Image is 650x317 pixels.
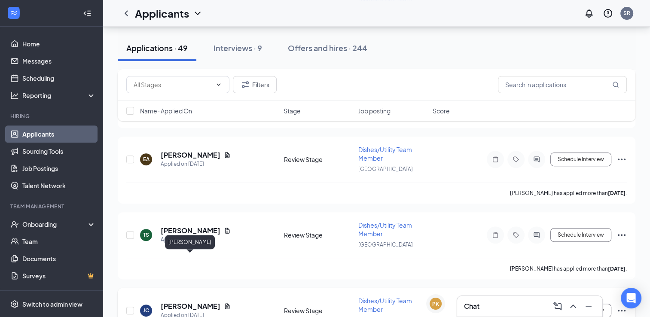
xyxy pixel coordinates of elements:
[511,232,521,238] svg: Tag
[224,227,231,234] svg: Document
[165,235,215,249] div: [PERSON_NAME]
[284,231,353,239] div: Review Stage
[135,6,189,21] h1: Applicants
[22,220,88,229] div: Onboarding
[284,107,301,115] span: Stage
[22,300,82,308] div: Switch to admin view
[121,8,131,18] svg: ChevronLeft
[531,232,542,238] svg: ActiveChat
[568,301,578,311] svg: ChevronUp
[143,155,150,163] div: EA
[161,150,220,160] h5: [PERSON_NAME]
[224,303,231,310] svg: Document
[22,125,96,143] a: Applicants
[358,241,413,248] span: [GEOGRAPHIC_DATA]
[358,166,413,172] span: [GEOGRAPHIC_DATA]
[22,160,96,177] a: Job Postings
[464,302,479,311] h3: Chat
[143,231,149,238] div: TS
[10,113,94,120] div: Hiring
[10,220,19,229] svg: UserCheck
[433,107,450,115] span: Score
[22,177,96,194] a: Talent Network
[22,250,96,267] a: Documents
[22,267,96,284] a: SurveysCrown
[608,190,626,196] b: [DATE]
[224,152,231,158] svg: Document
[10,203,94,210] div: Team Management
[550,228,611,242] button: Schedule Interview
[490,156,500,163] svg: Note
[240,79,250,90] svg: Filter
[566,299,580,313] button: ChevronUp
[498,76,627,93] input: Search in applications
[22,143,96,160] a: Sourcing Tools
[531,156,542,163] svg: ActiveChat
[83,9,92,18] svg: Collapse
[550,152,611,166] button: Schedule Interview
[284,155,353,164] div: Review Stage
[22,35,96,52] a: Home
[608,265,626,272] b: [DATE]
[583,301,594,311] svg: Minimize
[233,76,277,93] button: Filter Filters
[10,300,19,308] svg: Settings
[552,301,563,311] svg: ComposeMessage
[134,80,212,89] input: All Stages
[603,8,613,18] svg: QuestionInfo
[10,91,19,100] svg: Analysis
[288,43,367,53] div: Offers and hires · 244
[214,43,262,53] div: Interviews · 9
[143,307,149,314] div: JC
[616,154,627,165] svg: Ellipses
[284,306,353,315] div: Review Stage
[358,146,412,162] span: Dishes/Utility Team Member
[22,233,96,250] a: Team
[358,297,412,313] span: Dishes/Utility Team Member
[616,305,627,316] svg: Ellipses
[432,300,439,308] div: PK
[215,81,222,88] svg: ChevronDown
[358,107,391,115] span: Job posting
[9,9,18,17] svg: WorkstreamLogo
[126,43,188,53] div: Applications · 49
[510,265,627,272] p: [PERSON_NAME] has applied more than .
[612,81,619,88] svg: MagnifyingGlass
[22,52,96,70] a: Messages
[161,235,231,244] div: Applied on [DATE]
[551,299,565,313] button: ComposeMessage
[22,91,96,100] div: Reporting
[511,156,521,163] svg: Tag
[192,8,203,18] svg: ChevronDown
[140,107,192,115] span: Name · Applied On
[616,230,627,240] svg: Ellipses
[161,302,220,311] h5: [PERSON_NAME]
[358,221,412,238] span: Dishes/Utility Team Member
[584,8,594,18] svg: Notifications
[22,70,96,87] a: Scheduling
[161,160,231,168] div: Applied on [DATE]
[161,226,220,235] h5: [PERSON_NAME]
[490,232,500,238] svg: Note
[621,288,641,308] div: Open Intercom Messenger
[582,299,595,313] button: Minimize
[623,9,630,17] div: SR
[510,189,627,197] p: [PERSON_NAME] has applied more than .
